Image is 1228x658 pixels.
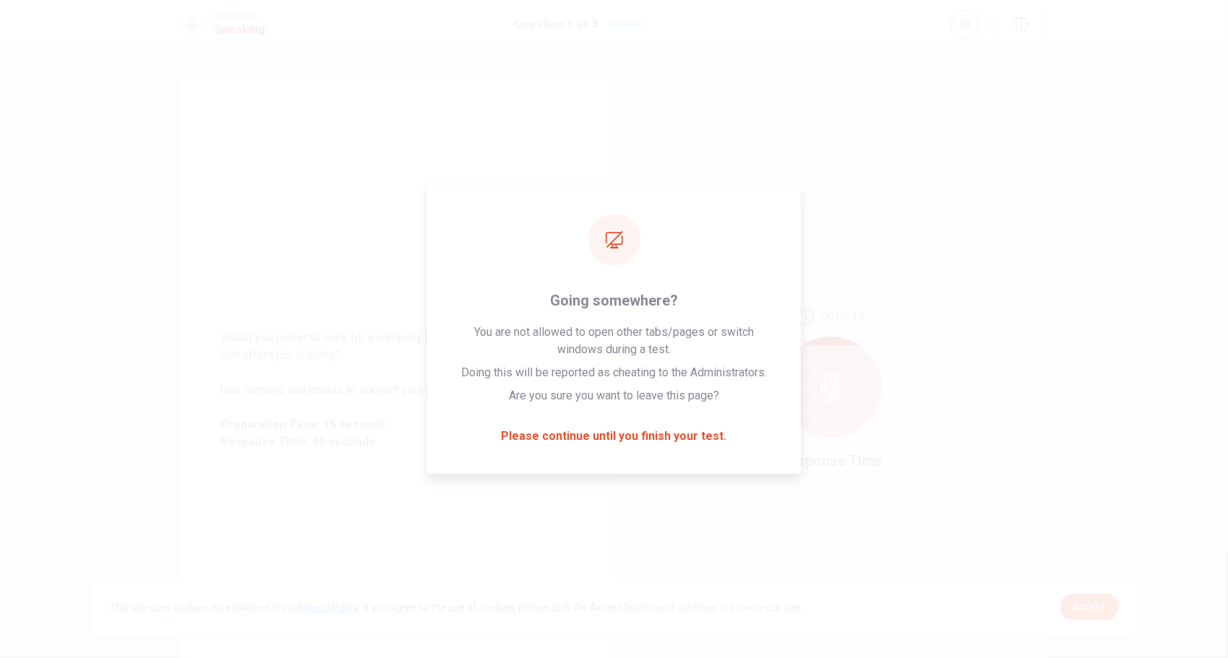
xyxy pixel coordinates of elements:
span: 00:00:26 [821,308,864,325]
div: cookieconsent [92,579,1135,635]
h1: Question 1 of 3 [515,16,598,33]
span: Accept [1073,601,1106,612]
span: Would you prefer to work for a company that offers bonuses or one that offers job stability? [221,329,574,364]
span: This site uses cookies, as explained in our . If you agree to the use of cookies, please click th... [109,602,802,613]
span: Level Test [215,11,266,21]
h1: Speaking [215,21,266,38]
a: dismiss cookie message [1060,594,1119,620]
span: Response Time: 45 seconds [221,433,574,451]
span: Use reasons and details to support your answer. [221,381,574,399]
span: Response Time [780,452,882,469]
span: Preparation Time: 15 seconds [221,416,574,433]
a: Privacy Policy [297,602,358,613]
